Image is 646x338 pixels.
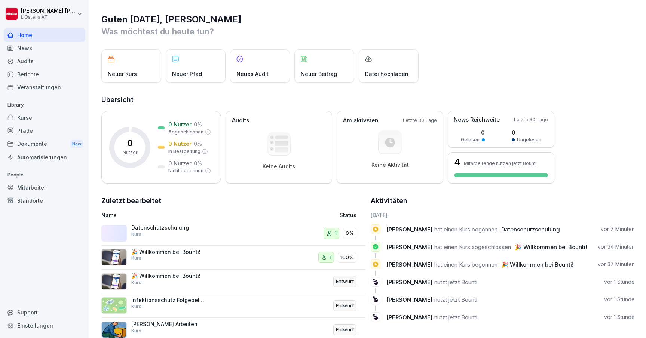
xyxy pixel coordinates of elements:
span: [PERSON_NAME] [386,243,432,251]
div: New [70,140,83,148]
span: nutzt jetzt Bounti [434,296,477,303]
a: Home [4,28,85,42]
h1: Guten [DATE], [PERSON_NAME] [101,13,635,25]
p: Keine Aktivität [371,162,409,168]
span: Datenschutzschulung [501,226,560,233]
p: 0 [512,129,541,136]
p: Am aktivsten [343,116,378,125]
a: Mitarbeiter [4,181,85,194]
p: 1 [330,254,331,261]
p: Letzte 30 Tage [403,117,437,124]
p: Neuer Pfad [172,70,202,78]
div: Support [4,306,85,319]
p: [PERSON_NAME] [PERSON_NAME] [21,8,76,14]
p: 0 % [194,159,202,167]
p: 0 % [194,140,202,148]
a: Standorte [4,194,85,207]
p: People [4,169,85,181]
div: Audits [4,55,85,68]
span: [PERSON_NAME] [386,314,432,321]
span: nutzt jetzt Bounti [434,279,477,286]
p: 0% [346,230,354,237]
span: hat einen Kurs abgeschlossen [434,243,511,251]
p: Kurs [131,303,141,310]
span: [PERSON_NAME] [386,261,432,268]
p: Kurs [131,328,141,334]
span: 🎉 Willkommen bei Bounti! [501,261,573,268]
img: b4eu0mai1tdt6ksd7nlke1so.png [101,249,127,265]
p: vor 1 Stunde [604,313,635,321]
p: vor 1 Stunde [604,296,635,303]
a: Veranstaltungen [4,81,85,94]
h6: [DATE] [371,211,635,219]
p: Entwurf [336,326,354,334]
p: Neues Audit [236,70,269,78]
p: [PERSON_NAME] Arbeiten [131,321,206,328]
p: 0 Nutzer [168,159,192,167]
p: vor 7 Minuten [601,225,635,233]
p: vor 34 Minuten [598,243,635,251]
a: DatenschutzschulungKurs10% [101,221,365,246]
p: Neuer Kurs [108,70,137,78]
h2: Zuletzt bearbeitet [101,196,365,206]
p: Ungelesen [517,136,541,143]
p: vor 37 Minuten [598,261,635,268]
p: 1 [335,230,337,237]
img: ns5fm27uu5em6705ixom0yjt.png [101,322,127,338]
p: Gelesen [461,136,480,143]
p: Datei hochladen [365,70,408,78]
p: 0 [461,129,485,136]
p: Was möchtest du heute tun? [101,25,635,37]
a: Automatisierungen [4,151,85,164]
p: Kurs [131,231,141,238]
p: 🎉 Willkommen bei Bounti! [131,249,206,255]
p: Abgeschlossen [168,129,203,135]
span: hat einen Kurs begonnen [434,261,497,268]
p: Keine Audits [263,163,295,170]
p: 0 Nutzer [168,120,192,128]
p: Kurs [131,255,141,262]
span: hat einen Kurs begonnen [434,226,497,233]
img: tgff07aey9ahi6f4hltuk21p.png [101,297,127,314]
h2: Aktivitäten [371,196,407,206]
span: nutzt jetzt Bounti [434,314,477,321]
p: Kurs [131,279,141,286]
p: Entwurf [336,302,354,310]
p: Nicht begonnen [168,168,203,174]
a: DokumenteNew [4,137,85,151]
p: 0 [127,139,133,148]
span: [PERSON_NAME] [386,296,432,303]
p: 0 % [194,120,202,128]
p: 0 Nutzer [168,140,192,148]
p: Audits [232,116,249,125]
a: News [4,42,85,55]
h2: Übersicht [101,95,635,105]
p: vor 1 Stunde [604,278,635,286]
p: Neuer Beitrag [301,70,337,78]
a: 🎉 Willkommen bei Bounti!Kurs1100% [101,246,365,270]
p: In Bearbeitung [168,148,200,155]
span: [PERSON_NAME] [386,226,432,233]
a: Einstellungen [4,319,85,332]
p: L'Osteria AT [21,15,76,20]
p: Status [340,211,356,219]
p: News Reichweite [454,116,500,124]
span: 🎉 Willkommen bei Bounti! [515,243,587,251]
a: Kurse [4,111,85,124]
p: 100% [340,254,354,261]
p: Datenschutzschulung [131,224,206,231]
p: Infektionsschutz Folgebelehrung (nach §43 IfSG) [131,297,206,304]
span: [PERSON_NAME] [386,279,432,286]
a: Berichte [4,68,85,81]
a: Infektionsschutz Folgebelehrung (nach §43 IfSG)KursEntwurf [101,294,365,318]
div: Dokumente [4,137,85,151]
a: Pfade [4,124,85,137]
